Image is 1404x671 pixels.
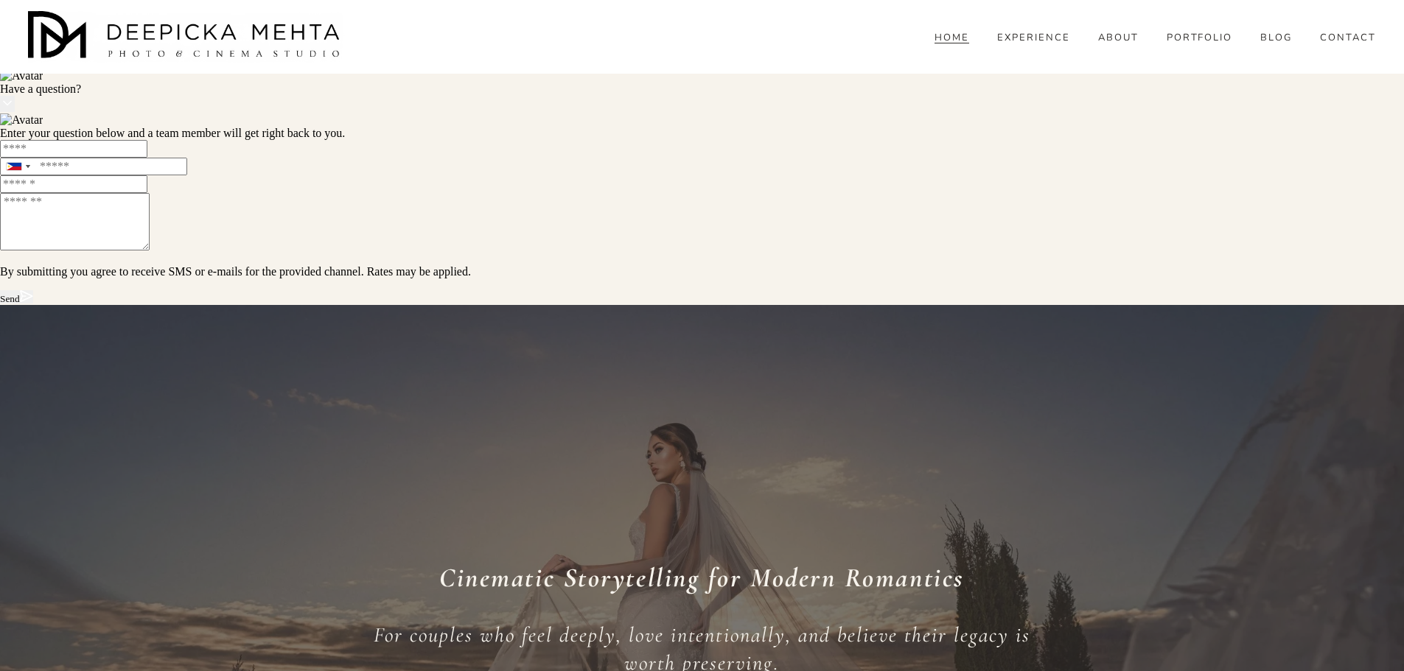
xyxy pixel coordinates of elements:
[935,31,969,44] a: HOME
[1260,32,1292,44] span: BLOG
[1260,31,1292,44] a: folder dropdown
[28,11,345,63] img: Austin Wedding Photographer - Deepicka Mehta Photography &amp; Cinematography
[439,561,965,594] em: Cinematic Storytelling for Modern Romantics
[1167,31,1233,44] a: PORTFOLIO
[997,31,1070,44] a: EXPERIENCE
[1098,31,1139,44] a: ABOUT
[1320,31,1376,44] a: CONTACT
